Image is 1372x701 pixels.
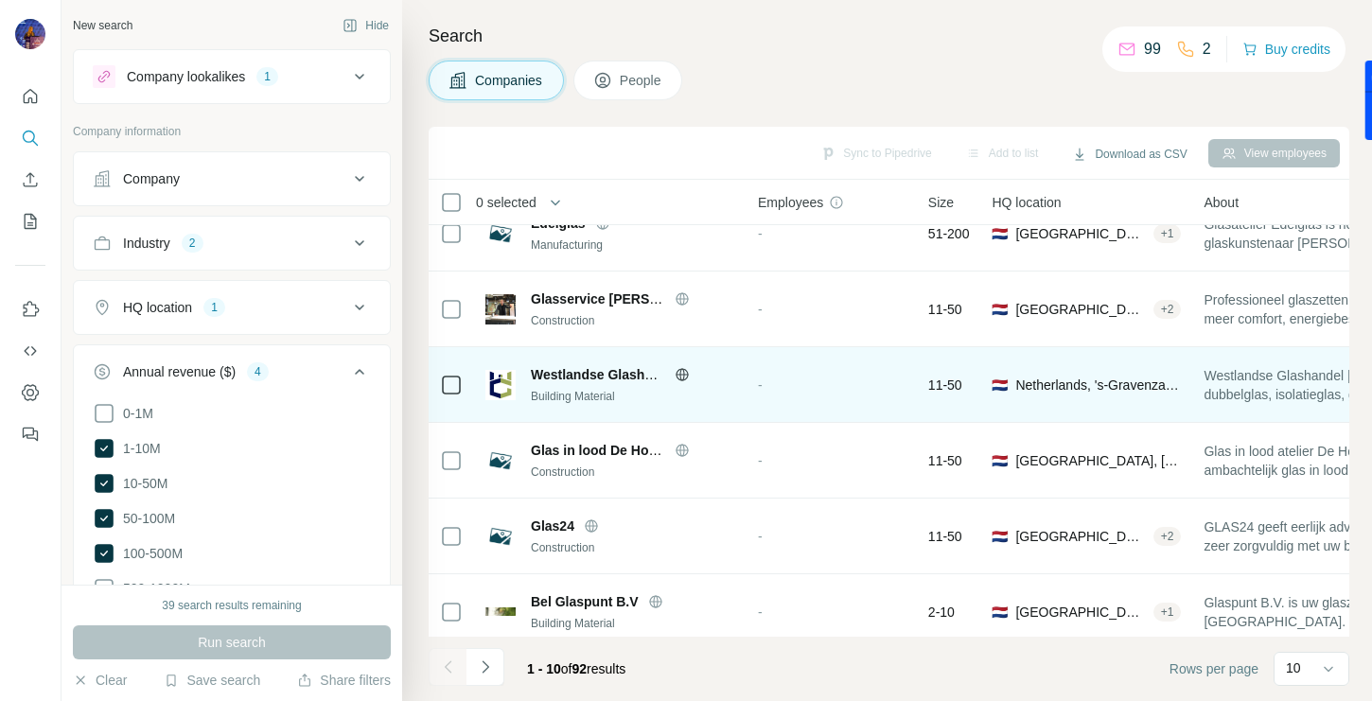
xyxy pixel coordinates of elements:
button: Navigate to next page [466,648,504,686]
span: 11-50 [928,527,962,546]
div: Manufacturing [531,237,735,254]
img: Logo of Glas in lood De Hoornpost [485,446,516,476]
button: Dashboard [15,376,45,410]
button: Industry2 [74,220,390,266]
span: 🇳🇱 [992,527,1008,546]
span: 11-50 [928,451,962,470]
button: Clear [73,671,127,690]
div: Construction [531,539,735,556]
button: Annual revenue ($)4 [74,349,390,402]
div: Building Material [531,388,735,405]
span: Bel Glaspunt B.V [531,592,639,611]
div: 2 [182,235,203,252]
span: - [758,377,763,393]
span: People [620,71,663,90]
span: Westlandse Glashandel [531,367,679,382]
span: 92 [572,661,588,676]
span: 11-50 [928,300,962,319]
span: [GEOGRAPHIC_DATA], [GEOGRAPHIC_DATA]|[GEOGRAPHIC_DATA] [1015,527,1145,546]
button: HQ location1 [74,285,390,330]
div: + 1 [1153,225,1182,242]
span: 🇳🇱 [992,300,1008,319]
p: 99 [1144,38,1161,61]
div: Construction [531,312,735,329]
img: Avatar [15,19,45,49]
span: [GEOGRAPHIC_DATA], [GEOGRAPHIC_DATA]|[GEOGRAPHIC_DATA] [1015,300,1145,319]
img: Logo of Edelglas [485,219,516,249]
span: [GEOGRAPHIC_DATA], [GEOGRAPHIC_DATA]|De Ronde Venen [1015,224,1145,243]
img: Logo of Westlandse Glashandel [485,370,516,400]
span: [GEOGRAPHIC_DATA], [GEOGRAPHIC_DATA] [1015,603,1145,622]
button: Buy credits [1242,36,1330,62]
div: Annual revenue ($) [123,362,236,381]
div: New search [73,17,132,34]
button: Share filters [297,671,391,690]
button: Save search [164,671,260,690]
span: 1 - 10 [527,661,561,676]
span: Glas in lood De Hoornpost [531,443,698,458]
button: Search [15,121,45,155]
span: 10-50M [115,474,167,493]
div: 39 search results remaining [162,597,301,614]
span: Rows per page [1170,659,1258,678]
div: + 1 [1153,604,1182,621]
span: 🇳🇱 [992,224,1008,243]
span: HQ location [992,193,1061,212]
span: of [561,661,572,676]
span: 100-500M [115,544,183,563]
span: 1-10M [115,439,161,458]
div: 1 [203,299,225,316]
button: Enrich CSV [15,163,45,197]
span: - [758,453,763,468]
span: [GEOGRAPHIC_DATA], [GEOGRAPHIC_DATA]|Beesel [1015,451,1181,470]
span: 0 selected [476,193,536,212]
div: + 2 [1153,528,1182,545]
button: Company lookalikes1 [74,54,390,99]
img: Logo of Bel Glaspunt B.V [485,607,516,616]
img: Logo of Glas24 [485,521,516,552]
span: Glas24 [531,517,574,535]
div: Company lookalikes [127,67,245,86]
span: Companies [475,71,544,90]
p: Company information [73,123,391,140]
span: - [758,302,763,317]
span: results [527,661,625,676]
div: Construction [531,464,735,481]
h4: Search [429,23,1349,49]
span: 🇳🇱 [992,603,1008,622]
div: Building Material [531,615,735,632]
span: Netherlands, 's-Gravenzande [1015,376,1181,394]
div: 4 [247,363,269,380]
button: Feedback [15,417,45,451]
span: 500-1000M [115,579,190,598]
button: Quick start [15,79,45,114]
button: Company [74,156,390,202]
span: 0-1M [115,404,153,423]
span: 🇳🇱 [992,451,1008,470]
span: 51-200 [928,224,970,243]
span: - [758,226,763,241]
span: - [758,605,763,620]
button: Download as CSV [1059,140,1200,168]
button: My lists [15,204,45,238]
span: Employees [758,193,823,212]
img: Logo of Glasservice Van der Kroft [485,294,516,324]
span: Glasservice [PERSON_NAME] [531,291,720,307]
span: 🇳🇱 [992,376,1008,394]
div: Company [123,169,180,188]
button: Use Surfe API [15,334,45,368]
button: Hide [329,11,402,40]
span: 50-100M [115,509,175,528]
p: 10 [1286,658,1301,677]
div: 1 [256,68,278,85]
span: About [1204,193,1239,212]
span: 11-50 [928,376,962,394]
div: Industry [123,234,170,253]
div: + 2 [1153,301,1182,318]
p: 2 [1203,38,1211,61]
div: HQ location [123,298,192,317]
span: Size [928,193,954,212]
span: 2-10 [928,603,955,622]
span: - [758,529,763,544]
button: Use Surfe on LinkedIn [15,292,45,326]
